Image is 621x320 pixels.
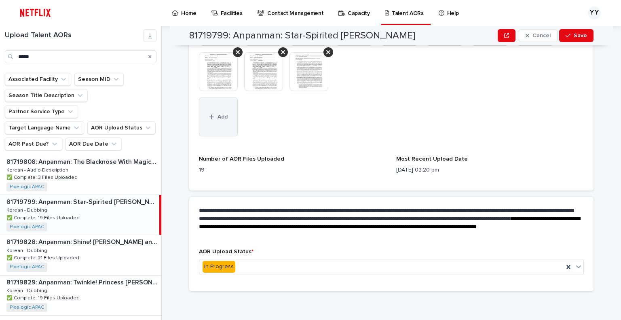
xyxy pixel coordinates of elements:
[6,286,49,294] p: Korean - Dubbing
[519,29,558,42] button: Cancel
[199,97,238,136] button: Add
[199,156,284,162] span: Number of AOR Files Uploaded
[10,224,44,230] a: Pixelogic APAC
[5,121,84,134] button: Target Language Name
[5,50,156,63] input: Search
[74,73,124,86] button: Season MID
[532,33,551,38] span: Cancel
[16,5,55,21] img: ifQbXi3ZQGMSEF7WDB7W
[5,138,62,150] button: AOR Past Due?
[5,31,144,40] h1: Upload Talent AORs
[574,33,587,38] span: Save
[396,156,468,162] span: Most Recent Upload Date
[6,197,158,206] p: 81719799: Anpanman: Star-Spirited [PERSON_NAME]
[6,277,160,286] p: 81719829: Anpanman: Twinkle! Princess Vanilla of Ice Cream Land
[6,237,160,246] p: 81719828: Anpanman: Shine! Kulun and the Stars of Life
[6,254,81,261] p: ✅ Complete: 21 Files Uploaded
[6,246,49,254] p: Korean - Dubbing
[396,166,584,174] p: [DATE] 02:20 pm
[199,166,387,174] p: 19
[10,264,44,270] a: Pixelogic APAC
[5,73,71,86] button: Associated Facility
[6,157,160,166] p: 81719808: Anpanman: The Blacknose With Magical Song
[65,138,122,150] button: AOR Due Date
[189,30,415,42] h2: 81719799: Anpanman: Star-Spirited [PERSON_NAME]
[6,206,49,213] p: Korean - Dubbing
[5,105,78,118] button: Partner Service Type
[6,173,79,180] p: ✅ Complete: 3 Files Uploaded
[6,294,81,301] p: ✅ Complete: 19 Files Uploaded
[203,261,235,273] div: In Progress
[6,214,81,221] p: ✅ Complete: 19 Files Uploaded
[588,6,601,19] div: YY
[87,121,156,134] button: AOR Upload Status
[10,184,44,190] a: Pixelogic APAC
[199,249,253,254] span: AOR Upload Status
[10,305,44,310] a: Pixelogic APAC
[5,89,88,102] button: Season Title Description
[218,114,228,120] span: Add
[559,29,594,42] button: Save
[6,166,70,173] p: Korean - Audio Description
